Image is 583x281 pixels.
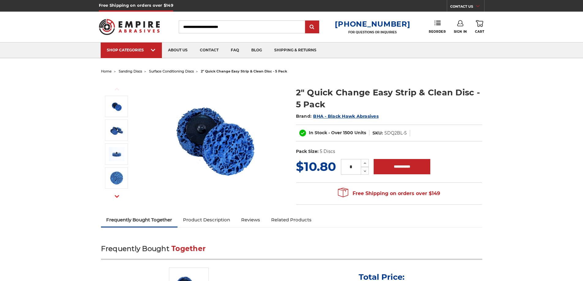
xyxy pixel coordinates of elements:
a: home [101,69,112,73]
a: CONTACT US [450,3,484,12]
a: BHA - Black Hawk Abrasives [313,113,379,119]
span: Frequently Bought [101,244,169,253]
a: blog [245,43,268,58]
dt: Pack Size: [296,148,319,155]
img: Empire Abrasives [99,15,160,39]
button: Next [110,190,124,203]
span: 2" quick change easy strip & clean disc - 5 pack [201,69,287,73]
a: contact [194,43,225,58]
a: surface conditioning discs [149,69,194,73]
div: SHOP CATEGORIES [107,48,156,52]
dd: 5 Discs [320,148,335,155]
span: 1500 [343,130,353,135]
img: roll on quick change attachment on 2 inch paint remover disc [109,147,124,161]
p: FOR QUESTIONS OR INQUIRIES [335,30,410,34]
span: Together [171,244,206,253]
a: Reorder [429,20,446,33]
input: Submit [306,21,318,33]
span: Units [354,130,366,135]
span: $10.80 [296,159,336,174]
a: [PHONE_NUMBER] [335,20,410,28]
h1: 2" Quick Change Easy Strip & Clean Disc - 5 Pack [296,87,482,110]
span: In Stock [309,130,327,135]
button: Previous [110,83,124,96]
img: paint rust stripping quick change discs, 2 inch [109,170,124,186]
a: Product Description [178,213,236,227]
a: Frequently Bought Together [101,213,178,227]
span: - Over [328,130,342,135]
a: about us [162,43,194,58]
span: Free Shipping on orders over $149 [338,187,440,200]
dt: SKU: [372,130,383,136]
span: Cart [475,30,484,34]
a: shipping & returns [268,43,323,58]
a: Cart [475,20,484,34]
span: Brand: [296,113,312,119]
span: Sign In [454,30,467,34]
a: faq [225,43,245,58]
a: sanding discs [119,69,142,73]
img: 2 inch strip and clean blue quick change discs [109,99,124,114]
dd: SDQ2BL-5 [384,130,407,136]
a: Related Products [266,213,317,227]
a: Reviews [236,213,266,227]
img: 2" Black Hawk Abrasives strip it quick change discs, 5 pack [109,123,124,138]
span: Reorder [429,30,446,34]
img: 2 inch strip and clean blue quick change discs [153,80,276,200]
